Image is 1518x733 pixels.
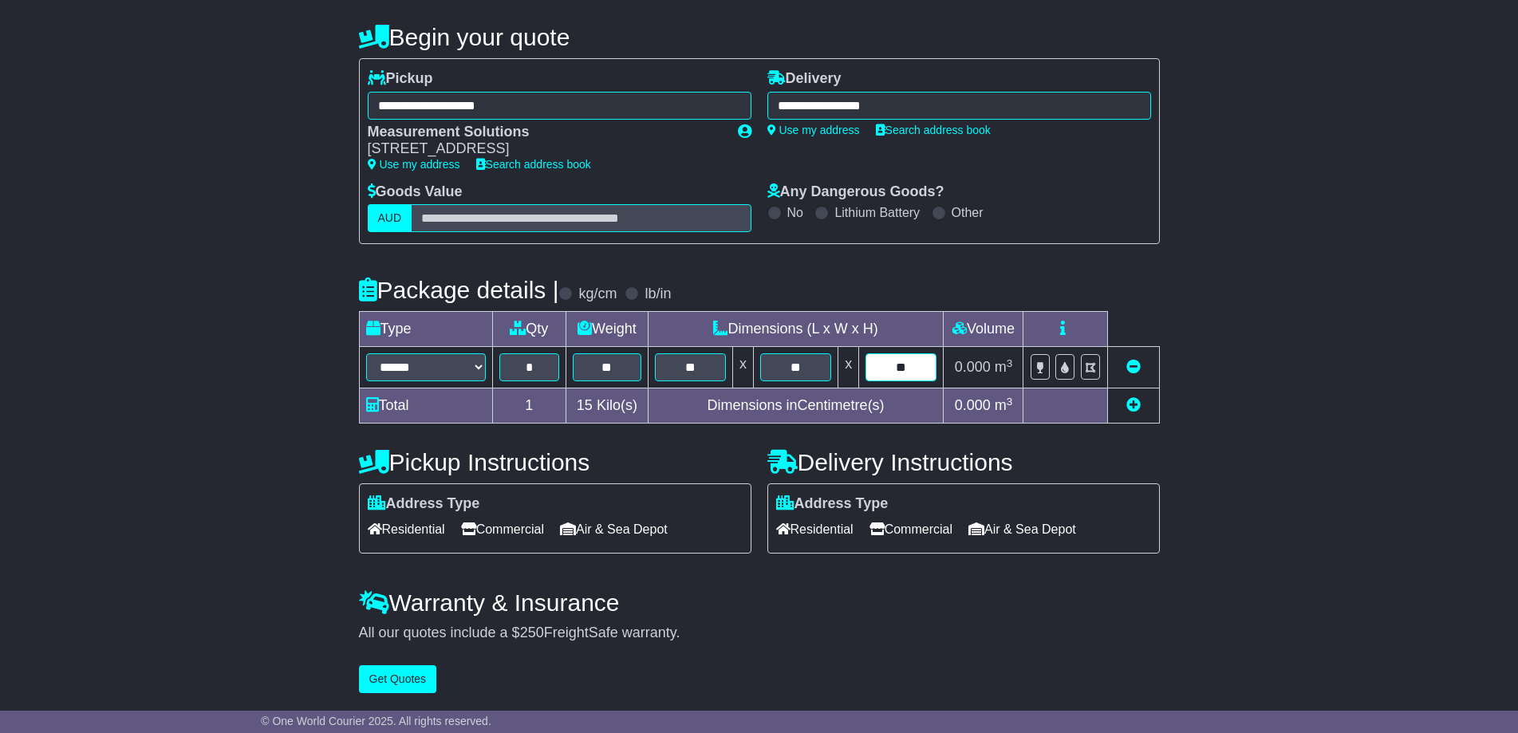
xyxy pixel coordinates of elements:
td: Dimensions in Centimetre(s) [648,388,944,424]
label: Pickup [368,70,433,88]
td: 1 [492,388,566,424]
span: Residential [368,517,445,542]
label: Delivery [767,70,842,88]
span: Commercial [461,517,544,542]
div: [STREET_ADDRESS] [368,140,722,158]
label: Address Type [368,495,480,513]
a: Use my address [767,124,860,136]
label: Any Dangerous Goods? [767,183,944,201]
span: Commercial [869,517,952,542]
td: Weight [566,312,649,347]
td: Qty [492,312,566,347]
h4: Begin your quote [359,24,1160,50]
label: Address Type [776,495,889,513]
h4: Delivery Instructions [767,449,1160,475]
a: Use my address [368,158,460,171]
span: 15 [577,397,593,413]
div: All our quotes include a $ FreightSafe warranty. [359,625,1160,642]
td: Kilo(s) [566,388,649,424]
span: 250 [520,625,544,640]
span: m [995,359,1013,375]
label: Lithium Battery [834,205,920,220]
span: © One World Courier 2025. All rights reserved. [261,715,491,727]
sup: 3 [1007,357,1013,369]
label: AUD [368,204,412,232]
label: kg/cm [578,286,617,303]
a: Search address book [476,158,591,171]
span: m [995,397,1013,413]
sup: 3 [1007,396,1013,408]
label: Goods Value [368,183,463,201]
span: 0.000 [955,359,991,375]
h4: Warranty & Insurance [359,589,1160,616]
div: Measurement Solutions [368,124,722,141]
h4: Package details | [359,277,559,303]
span: Air & Sea Depot [560,517,668,542]
td: x [732,347,753,388]
span: Air & Sea Depot [968,517,1076,542]
span: 0.000 [955,397,991,413]
span: Residential [776,517,854,542]
a: Remove this item [1126,359,1141,375]
td: Type [359,312,492,347]
label: lb/in [645,286,671,303]
td: Volume [944,312,1023,347]
td: Total [359,388,492,424]
label: No [787,205,803,220]
td: Dimensions (L x W x H) [648,312,944,347]
label: Other [952,205,984,220]
h4: Pickup Instructions [359,449,751,475]
button: Get Quotes [359,665,437,693]
a: Add new item [1126,397,1141,413]
td: x [838,347,859,388]
a: Search address book [876,124,991,136]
